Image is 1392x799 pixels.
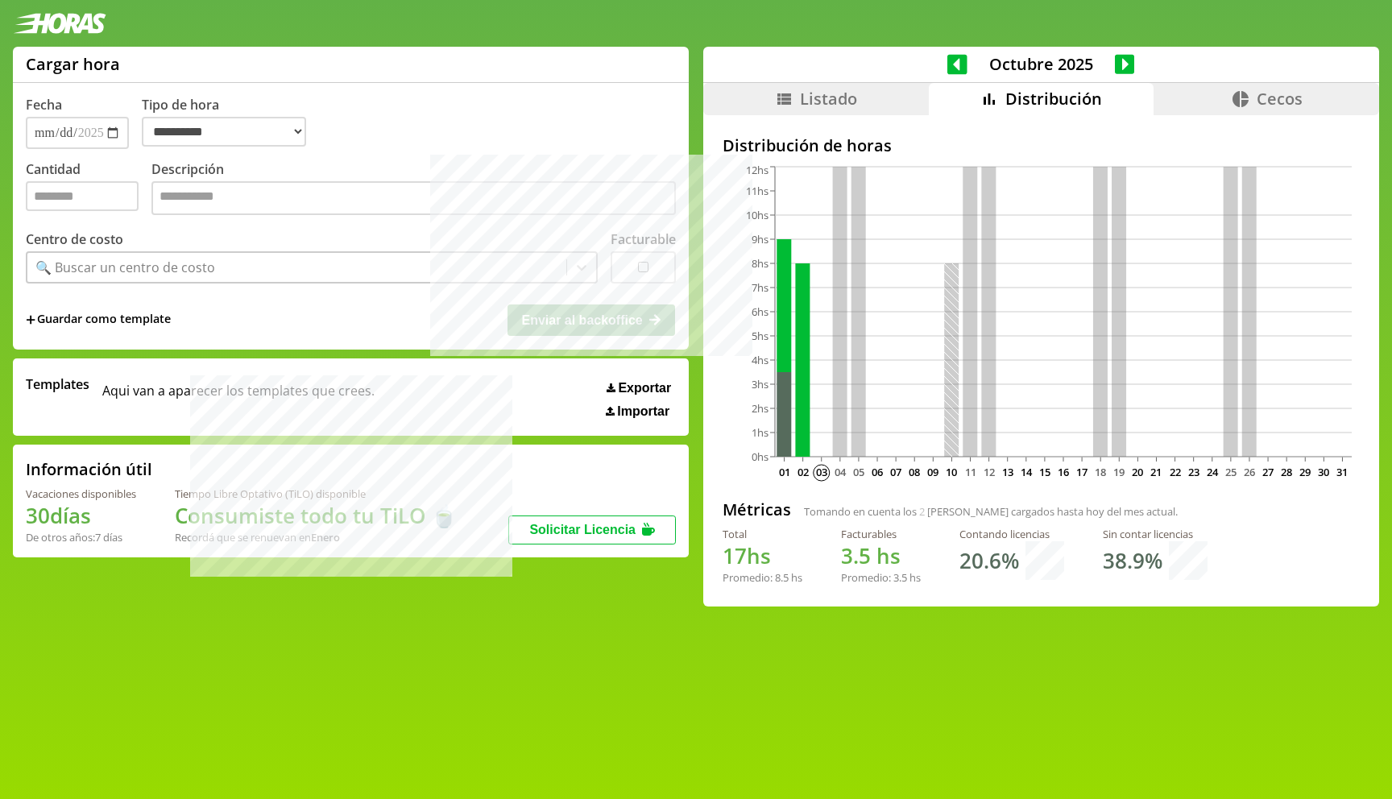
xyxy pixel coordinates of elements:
[26,458,152,480] h2: Información útil
[508,515,676,544] button: Solicitar Licencia
[142,96,319,149] label: Tipo de hora
[611,230,676,248] label: Facturable
[959,527,1064,541] div: Contando licencias
[746,163,768,177] tspan: 12hs
[26,501,136,530] h1: 30 días
[1039,465,1050,479] text: 15
[752,232,768,246] tspan: 9hs
[1244,465,1255,479] text: 26
[1103,527,1208,541] div: Sin contar licencias
[1005,88,1102,110] span: Distribución
[816,465,827,479] text: 03
[26,486,136,501] div: Vacaciones disponibles
[1150,465,1162,479] text: 21
[1021,465,1033,479] text: 14
[1257,88,1303,110] span: Cecos
[959,546,1019,575] h1: 20.6 %
[1113,465,1125,479] text: 19
[746,208,768,222] tspan: 10hs
[723,541,802,570] h1: hs
[1002,465,1013,479] text: 13
[983,465,994,479] text: 12
[1132,465,1143,479] text: 20
[775,570,789,585] span: 8.5
[26,230,123,248] label: Centro de costo
[1336,465,1348,479] text: 31
[723,499,791,520] h2: Métricas
[1225,465,1237,479] text: 25
[1262,465,1274,479] text: 27
[26,181,139,211] input: Cantidad
[835,465,847,479] text: 04
[151,160,676,219] label: Descripción
[890,465,901,479] text: 07
[1169,465,1180,479] text: 22
[946,465,957,479] text: 10
[602,380,676,396] button: Exportar
[919,504,925,519] span: 2
[35,259,215,276] div: 🔍 Buscar un centro de costo
[841,527,921,541] div: Facturables
[26,375,89,393] span: Templates
[1281,465,1292,479] text: 28
[617,404,669,419] span: Importar
[752,401,768,416] tspan: 2hs
[1207,465,1219,479] text: 24
[752,304,768,319] tspan: 6hs
[841,570,921,585] div: Promedio: hs
[1076,465,1087,479] text: 17
[893,570,907,585] span: 3.5
[909,465,920,479] text: 08
[1299,465,1311,479] text: 29
[841,541,921,570] h1: hs
[618,381,671,395] span: Exportar
[841,541,871,570] span: 3.5
[311,530,340,544] b: Enero
[1187,465,1199,479] text: 23
[26,311,35,329] span: +
[778,465,789,479] text: 01
[752,353,768,367] tspan: 4hs
[872,465,883,479] text: 06
[752,256,768,271] tspan: 8hs
[964,465,976,479] text: 11
[853,465,864,479] text: 05
[151,181,676,215] textarea: Descripción
[752,449,768,464] tspan: 0hs
[804,504,1178,519] span: Tomando en cuenta los [PERSON_NAME] cargados hasta hoy del mes actual.
[927,465,938,479] text: 09
[26,53,120,75] h1: Cargar hora
[797,465,808,479] text: 02
[1095,465,1106,479] text: 18
[752,377,768,391] tspan: 3hs
[13,13,106,34] img: logotipo
[175,486,457,501] div: Tiempo Libre Optativo (TiLO) disponible
[26,96,62,114] label: Fecha
[26,311,171,329] span: +Guardar como template
[800,88,857,110] span: Listado
[723,570,802,585] div: Promedio: hs
[175,501,457,530] h1: Consumiste todo tu TiLO 🍵
[723,135,1360,156] h2: Distribución de horas
[1318,465,1329,479] text: 30
[1103,546,1162,575] h1: 38.9 %
[723,541,747,570] span: 17
[26,530,136,544] div: De otros años: 7 días
[26,160,151,219] label: Cantidad
[752,425,768,440] tspan: 1hs
[723,527,802,541] div: Total
[752,329,768,343] tspan: 5hs
[746,184,768,198] tspan: 11hs
[529,523,636,536] span: Solicitar Licencia
[142,117,306,147] select: Tipo de hora
[752,280,768,295] tspan: 7hs
[175,530,457,544] div: Recordá que se renuevan en
[967,53,1115,75] span: Octubre 2025
[1058,465,1069,479] text: 16
[102,375,375,419] span: Aqui van a aparecer los templates que crees.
